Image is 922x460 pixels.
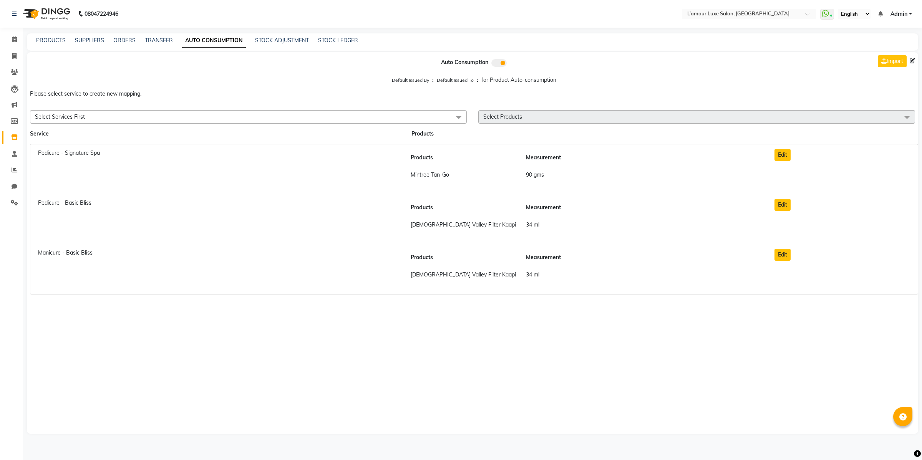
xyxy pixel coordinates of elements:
span: Select Services First [35,113,85,120]
img: logo [20,3,72,25]
div: Auto Consumption [331,58,617,67]
span: Pedicure - Basic Bliss [38,199,91,206]
button: Edit [774,249,791,261]
span: Admin [890,10,907,18]
button: Edit [774,199,791,211]
td: Mintree Tan-Go [406,166,521,184]
label: Default Issued By [392,77,429,84]
span: for Product Auto-consumption [481,76,556,83]
span: Manicure - Basic Bliss [38,249,93,256]
th: Measurement [521,199,763,216]
th: Products [406,149,521,166]
a: SUPPLIERS [75,37,104,44]
a: ORDERS [113,37,136,44]
label: Default Issued To [437,77,474,84]
span: 34 ml [526,271,539,278]
th: Measurement [521,249,763,266]
span: Select Products [483,113,522,120]
th: Measurement [521,149,763,166]
a: TRANSFER [145,37,173,44]
td: [DEMOGRAPHIC_DATA] Valley Filter Kaapi [406,216,521,233]
b: : [432,76,434,83]
b: : [477,76,478,83]
span: 34 ml [526,221,539,228]
a: STOCK LEDGER [318,37,358,44]
span: Service [30,130,49,137]
td: [DEMOGRAPHIC_DATA] Valley Filter Kaapi [406,266,521,283]
a: STOCK ADJUSTMENT [255,37,309,44]
span: 90 gms [526,171,544,178]
b: 08047224946 [85,3,118,25]
p: Please select service to create new mapping. [27,87,918,101]
a: Import [878,55,907,67]
a: AUTO CONSUMPTION [182,34,246,48]
span: Pedicure - Signature Spa [38,149,100,156]
th: Products [406,199,521,216]
button: Edit [774,149,791,161]
a: PRODUCTS [36,37,66,44]
th: Products [406,249,521,266]
iframe: chat widget [890,429,914,452]
span: Products [411,130,434,137]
